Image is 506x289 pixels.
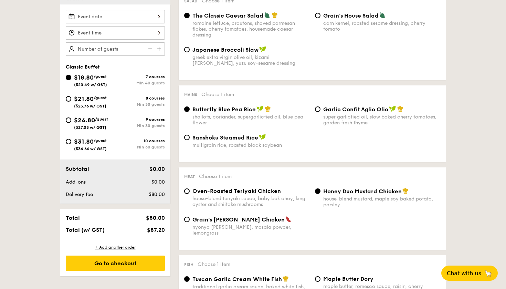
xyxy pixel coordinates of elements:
img: icon-chef-hat.a58ddaea.svg [283,276,289,282]
span: Total (w/ GST) [66,227,105,233]
img: icon-vegan.f8ff3823.svg [389,106,396,112]
span: ($27.03 w/ GST) [74,125,106,130]
input: Number of guests [66,42,165,56]
div: corn kernel, roasted sesame dressing, cherry tomato [323,20,440,32]
input: Butterfly Blue Pea Riceshallots, coriander, supergarlicfied oil, blue pea flower [184,106,190,112]
span: The Classic Caesar Salad [192,12,263,19]
img: icon-spicy.37a8142b.svg [285,216,292,222]
span: $87.20 [147,227,165,233]
input: Grain's House Saladcorn kernel, roasted sesame dressing, cherry tomato [315,13,320,18]
span: ($23.76 w/ GST) [74,104,106,109]
input: Honey Duo Mustard Chickenhouse-blend mustard, maple soy baked potato, parsley [315,188,320,194]
img: icon-chef-hat.a58ddaea.svg [265,106,271,112]
img: icon-chef-hat.a58ddaea.svg [272,12,278,18]
div: Go to checkout [66,256,165,271]
img: icon-chef-hat.a58ddaea.svg [402,188,409,194]
span: $80.00 [149,192,165,197]
span: Maple Butter Dory [323,276,373,282]
span: Sanshoku Steamed Rice [192,134,258,141]
span: $0.00 [151,179,165,185]
div: Min 30 guests [115,123,165,128]
div: super garlicfied oil, slow baked cherry tomatoes, garden fresh thyme [323,114,440,126]
span: Total [66,215,80,221]
div: 8 courses [115,96,165,101]
div: house-blend teriyaki sauce, baby bok choy, king oyster and shiitake mushrooms [192,196,309,207]
span: /guest [94,138,107,143]
span: Classic Buffet [66,64,100,70]
img: icon-vegan.f8ff3823.svg [259,46,266,52]
span: $31.80 [74,138,94,145]
span: $24.80 [74,116,95,124]
div: 9 courses [115,117,165,122]
img: icon-vegan.f8ff3823.svg [259,134,266,140]
span: Choose 1 item [198,261,230,267]
span: Honey Duo Mustard Chicken [323,188,402,195]
div: greek extra virgin olive oil, kizami [PERSON_NAME], yuzu soy-sesame dressing [192,54,309,66]
span: Butterfly Blue Pea Rice [192,106,256,113]
img: icon-vegetarian.fe4039eb.svg [264,12,270,18]
span: Choose 1 item [199,174,232,179]
span: Fish [184,262,193,267]
span: /guest [95,117,108,122]
span: Garlic Confit Aglio Olio [323,106,388,113]
input: Event time [66,26,165,40]
span: /guest [94,74,107,79]
span: $80.00 [146,215,165,221]
span: Chat with us [447,270,481,277]
span: Mains [184,92,197,97]
span: Japanese Broccoli Slaw [192,47,259,53]
div: Min 30 guests [115,102,165,107]
input: $21.80/guest($23.76 w/ GST)8 coursesMin 30 guests [66,96,71,102]
input: Oven-Roasted Teriyaki Chickenhouse-blend teriyaki sauce, baby bok choy, king oyster and shiitake ... [184,188,190,194]
span: Meat [184,174,195,179]
div: 7 courses [115,74,165,79]
span: Grain's [PERSON_NAME] Chicken [192,216,285,223]
input: Maple Butter Dorymaple butter, romesco sauce, raisin, cherry tomato pickle [315,276,320,282]
input: $24.80/guest($27.03 w/ GST)9 coursesMin 30 guests [66,117,71,123]
span: Oven-Roasted Teriyaki Chicken [192,188,281,194]
div: nyonya [PERSON_NAME], masala powder, lemongrass [192,224,309,236]
div: + Add another order [66,245,165,250]
span: $0.00 [149,166,165,172]
div: 10 courses [115,138,165,143]
span: Add-ons [66,179,86,185]
div: Min 40 guests [115,81,165,85]
input: The Classic Caesar Saladromaine lettuce, croutons, shaved parmesan flakes, cherry tomatoes, house... [184,13,190,18]
span: Tuscan Garlic Cream White Fish [192,276,282,282]
img: icon-add.58712e84.svg [155,42,165,55]
input: Japanese Broccoli Slawgreek extra virgin olive oil, kizami [PERSON_NAME], yuzu soy-sesame dressing [184,47,190,52]
img: icon-chef-hat.a58ddaea.svg [397,106,403,112]
button: Chat with us🦙 [441,266,498,281]
span: Choose 1 item [201,92,234,97]
span: $18.80 [74,74,94,81]
img: icon-reduce.1d2dbef1.svg [144,42,155,55]
span: ($34.66 w/ GST) [74,146,107,151]
div: house-blend mustard, maple soy baked potato, parsley [323,196,440,208]
input: Tuscan Garlic Cream White Fishtraditional garlic cream sauce, baked white fish, roasted tomatoes [184,276,190,282]
span: $21.80 [74,95,94,103]
input: Event date [66,10,165,23]
span: /guest [94,95,107,100]
input: Garlic Confit Aglio Oliosuper garlicfied oil, slow baked cherry tomatoes, garden fresh thyme [315,106,320,112]
img: icon-vegan.f8ff3823.svg [256,106,263,112]
div: romaine lettuce, croutons, shaved parmesan flakes, cherry tomatoes, housemade caesar dressing [192,20,309,38]
img: icon-vegetarian.fe4039eb.svg [379,12,386,18]
input: Grain's [PERSON_NAME] Chickennyonya [PERSON_NAME], masala powder, lemongrass [184,217,190,222]
input: Sanshoku Steamed Ricemultigrain rice, roasted black soybean [184,135,190,140]
span: Grain's House Salad [323,12,379,19]
span: Subtotal [66,166,89,172]
span: ($20.49 w/ GST) [74,82,107,87]
input: $18.80/guest($20.49 w/ GST)7 coursesMin 40 guests [66,75,71,80]
div: Min 30 guests [115,145,165,149]
div: shallots, coriander, supergarlicfied oil, blue pea flower [192,114,309,126]
span: 🦙 [484,269,492,277]
input: $31.80/guest($34.66 w/ GST)10 coursesMin 30 guests [66,139,71,144]
div: multigrain rice, roasted black soybean [192,142,309,148]
span: Delivery fee [66,192,93,197]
